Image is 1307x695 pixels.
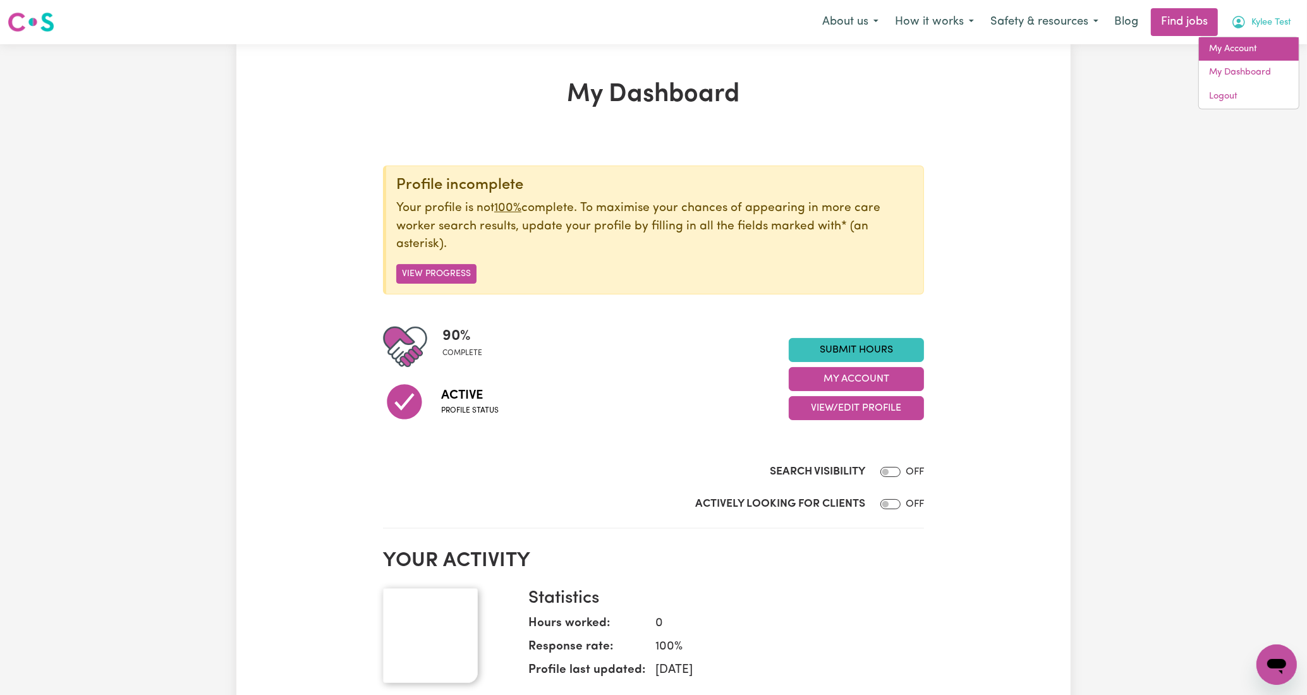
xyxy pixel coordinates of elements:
label: Actively Looking for Clients [695,496,865,512]
div: My Account [1198,37,1299,109]
button: About us [814,9,887,35]
a: My Account [1199,37,1299,61]
img: Careseekers logo [8,11,54,33]
a: Find jobs [1151,8,1218,36]
span: OFF [906,499,924,509]
a: Careseekers logo [8,8,54,37]
span: 90 % [442,325,482,347]
iframe: Button to launch messaging window, conversation in progress [1256,644,1297,685]
img: Your profile picture [383,588,478,683]
button: My Account [1223,9,1299,35]
label: Search Visibility [770,464,865,480]
a: Submit Hours [789,338,924,362]
button: View/Edit Profile [789,396,924,420]
a: My Dashboard [1199,61,1299,85]
div: Profile completeness: 90% [442,325,492,369]
dd: 100 % [645,638,914,656]
dd: 0 [645,615,914,633]
div: Profile incomplete [396,176,913,195]
dt: Response rate: [528,638,645,662]
p: Your profile is not complete. To maximise your chances of appearing in more care worker search re... [396,200,913,254]
a: Logout [1199,85,1299,109]
button: Safety & resources [982,9,1107,35]
dt: Profile last updated: [528,662,645,685]
u: 100% [494,202,521,214]
a: Blog [1107,8,1146,36]
h3: Statistics [528,588,914,610]
span: OFF [906,467,924,477]
button: View Progress [396,264,477,284]
dd: [DATE] [645,662,914,680]
dt: Hours worked: [528,615,645,638]
span: Kylee Test [1251,16,1291,30]
h1: My Dashboard [383,80,924,110]
span: Profile status [441,405,499,416]
button: My Account [789,367,924,391]
h2: Your activity [383,549,924,573]
span: Active [441,386,499,405]
span: complete [442,347,482,359]
button: How it works [887,9,982,35]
